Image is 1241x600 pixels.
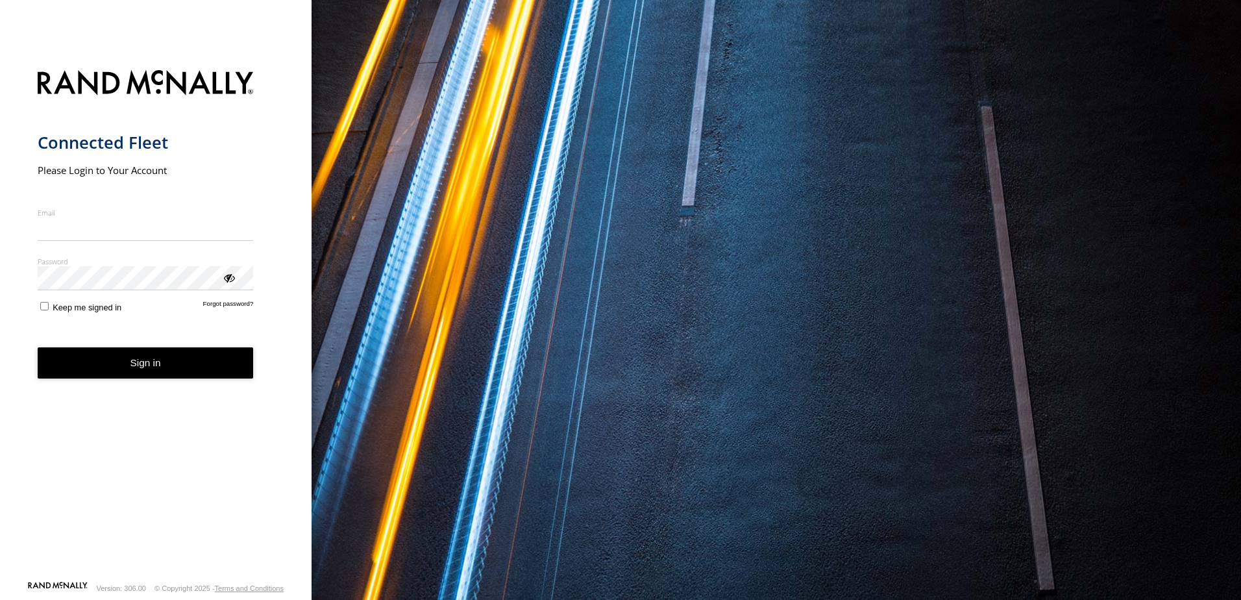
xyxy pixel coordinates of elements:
[154,584,284,592] div: © Copyright 2025 -
[38,347,254,379] button: Sign in
[203,300,254,312] a: Forgot password?
[28,582,88,595] a: Visit our Website
[40,302,49,310] input: Keep me signed in
[97,584,146,592] div: Version: 306.00
[38,62,275,581] form: main
[38,164,254,177] h2: Please Login to Your Account
[215,584,284,592] a: Terms and Conditions
[38,68,254,101] img: Rand McNally
[38,132,254,153] h1: Connected Fleet
[38,256,254,266] label: Password
[53,303,121,312] span: Keep me signed in
[222,271,235,284] div: ViewPassword
[38,208,254,218] label: Email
